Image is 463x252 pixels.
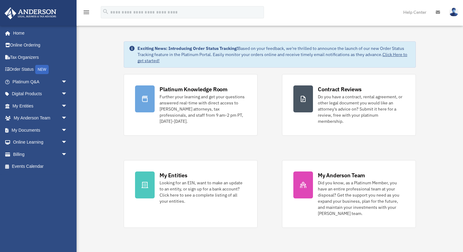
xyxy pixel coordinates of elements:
[4,63,77,76] a: Order StatusNEW
[102,8,109,15] i: search
[4,27,73,39] a: Home
[61,100,73,112] span: arrow_drop_down
[282,160,416,228] a: My Anderson Team Did you know, as a Platinum Member, you have an entire professional team at your...
[4,76,77,88] a: Platinum Q&Aarrow_drop_down
[160,85,228,93] div: Platinum Knowledge Room
[4,39,77,51] a: Online Ordering
[61,136,73,149] span: arrow_drop_down
[3,7,58,19] img: Anderson Advisors Platinum Portal
[61,76,73,88] span: arrow_drop_down
[137,52,407,63] a: Click Here to get started!
[160,180,246,204] div: Looking for an EIN, want to make an update to an entity, or sign up for a bank account? Click her...
[35,65,49,74] div: NEW
[318,94,405,124] div: Do you have a contract, rental agreement, or other legal document you would like an attorney's ad...
[282,74,416,136] a: Contract Reviews Do you have a contract, rental agreement, or other legal document you would like...
[83,11,90,16] a: menu
[4,160,77,173] a: Events Calendar
[137,45,411,64] div: Based on your feedback, we're thrilled to announce the launch of our new Order Status Tracking fe...
[318,180,405,216] div: Did you know, as a Platinum Member, you have an entire professional team at your disposal? Get th...
[124,160,258,228] a: My Entities Looking for an EIN, want to make an update to an entity, or sign up for a bank accoun...
[4,136,77,149] a: Online Learningarrow_drop_down
[4,124,77,136] a: My Documentsarrow_drop_down
[61,148,73,161] span: arrow_drop_down
[160,94,246,124] div: Further your learning and get your questions answered real-time with direct access to [PERSON_NAM...
[4,148,77,160] a: Billingarrow_drop_down
[83,9,90,16] i: menu
[124,74,258,136] a: Platinum Knowledge Room Further your learning and get your questions answered real-time with dire...
[4,112,77,124] a: My Anderson Teamarrow_drop_down
[61,112,73,125] span: arrow_drop_down
[449,8,458,17] img: User Pic
[137,46,238,51] strong: Exciting News: Introducing Order Status Tracking!
[160,171,187,179] div: My Entities
[4,51,77,63] a: Tax Organizers
[4,88,77,100] a: Digital Productsarrow_drop_down
[318,171,365,179] div: My Anderson Team
[61,124,73,137] span: arrow_drop_down
[4,100,77,112] a: My Entitiesarrow_drop_down
[61,88,73,100] span: arrow_drop_down
[318,85,362,93] div: Contract Reviews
